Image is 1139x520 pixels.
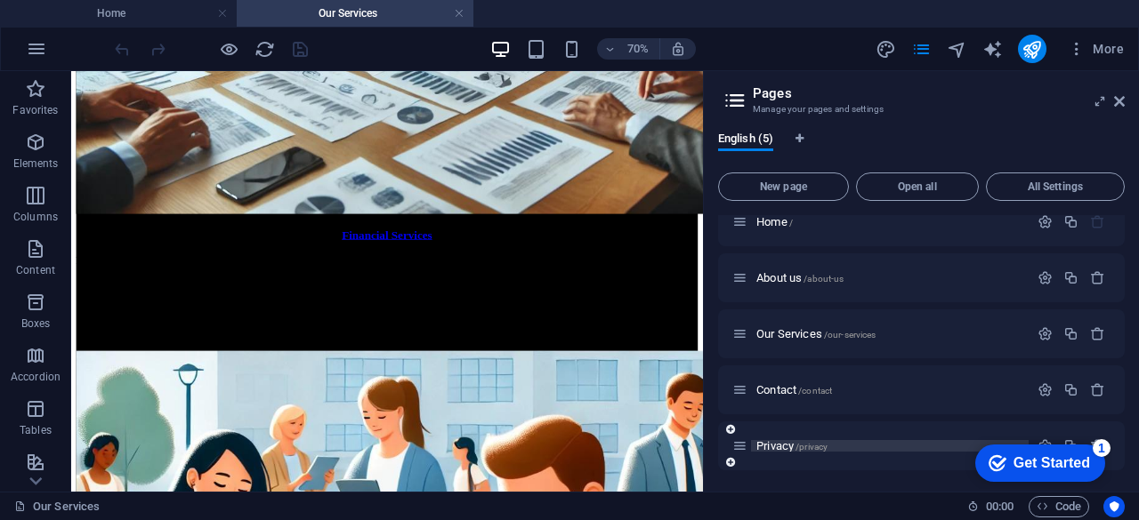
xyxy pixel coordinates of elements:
i: Publish [1022,39,1042,60]
p: Columns [13,210,58,224]
button: Open all [856,172,979,201]
button: More [1061,35,1131,63]
div: The startpage cannot be deleted [1090,214,1105,229]
div: Language Tabs [718,132,1125,165]
div: Home/ [751,216,1029,228]
button: design [876,38,897,60]
span: All Settings [994,181,1117,192]
div: 1 [132,4,149,21]
i: Navigator [947,39,967,60]
button: publish [1018,35,1046,63]
h2: Pages [753,85,1125,101]
button: 70% [597,38,660,60]
div: Duplicate [1063,270,1078,285]
a: Click to cancel selection. Double-click to open Pages [14,496,100,517]
span: Home [756,215,793,228]
span: English (5) [718,128,773,153]
button: New page [718,172,849,201]
button: pages [911,38,933,60]
button: navigator [947,38,968,60]
span: / [789,218,793,228]
p: Elements [13,156,59,171]
button: All Settings [986,172,1125,201]
div: Contact/contact [751,384,1029,396]
i: On resize automatically adjust zoom level to fit chosen device. [670,41,686,57]
div: Settings [1038,326,1053,341]
span: /about-us [804,274,844,284]
span: 00 00 [986,496,1014,517]
h6: 70% [624,38,652,60]
span: Click to open page [756,271,844,284]
span: Contact [756,383,832,396]
span: New page [726,181,841,192]
div: Duplicate [1063,382,1078,397]
div: Remove [1090,382,1105,397]
span: /our-services [824,330,876,340]
p: Tables [20,423,52,437]
div: Remove [1090,326,1105,341]
span: /privacy [796,442,828,452]
i: AI Writer [982,39,1003,60]
button: reload [254,38,275,60]
div: Duplicate [1063,326,1078,341]
i: Reload page [254,39,275,60]
p: Boxes [21,316,51,331]
div: Remove [1090,270,1105,285]
span: Our Services [756,327,876,340]
div: Get Started [53,20,129,36]
button: Code [1029,496,1089,517]
div: Settings [1038,270,1053,285]
div: Settings [1038,382,1053,397]
i: Design (Ctrl+Alt+Y) [876,39,896,60]
button: Usercentrics [1103,496,1125,517]
p: Accordion [11,370,61,384]
h4: Our Services [237,4,473,23]
h6: Session time [967,496,1014,517]
h3: Manage your pages and settings [753,101,1089,117]
div: Get Started 1 items remaining, 80% complete [14,9,144,46]
span: /contact [798,386,832,396]
button: text_generator [982,38,1004,60]
div: Duplicate [1063,214,1078,229]
span: Code [1037,496,1081,517]
div: Our Services/our-services [751,328,1029,340]
i: Pages (Ctrl+Alt+S) [911,39,932,60]
p: Favorites [12,103,58,117]
span: More [1068,40,1124,58]
p: Content [16,263,55,277]
div: About us/about-us [751,272,1029,284]
span: : [998,500,1001,513]
span: Open all [864,181,971,192]
span: Privacy [756,439,828,452]
div: Privacy/privacy [751,440,1029,452]
div: Settings [1038,214,1053,229]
